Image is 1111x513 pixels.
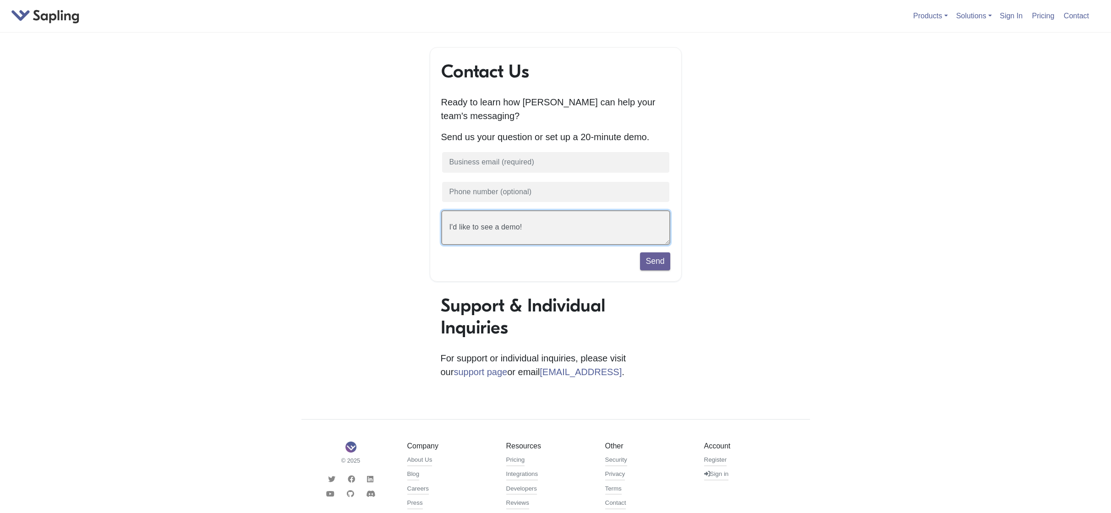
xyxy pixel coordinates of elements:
[540,367,622,377] a: [EMAIL_ADDRESS]
[348,475,355,483] i: Facebook
[996,8,1026,23] a: Sign In
[441,295,671,338] h1: Support & Individual Inquiries
[407,469,420,480] a: Blog
[506,442,591,450] h5: Resources
[441,151,670,174] input: Business email (required)
[441,181,670,203] input: Phone number (optional)
[328,475,335,483] i: Twitter
[506,469,538,480] a: Integrations
[704,455,727,466] a: Register
[441,130,670,144] p: Send us your question or set up a 20-minute demo.
[605,455,627,466] a: Security
[640,252,670,270] button: Send
[605,498,626,509] a: Contact
[407,455,432,466] a: About Us
[506,498,529,509] a: Reviews
[367,475,373,483] i: LinkedIn
[441,60,670,82] h1: Contact Us
[441,210,670,245] textarea: I'd like to see a demo!
[605,442,690,450] h5: Other
[407,484,429,495] a: Careers
[704,469,729,480] a: Sign in
[506,455,525,466] a: Pricing
[605,484,622,495] a: Terms
[407,442,493,450] h5: Company
[407,498,423,509] a: Press
[441,95,670,123] p: Ready to learn how [PERSON_NAME] can help your team's messaging?
[1060,8,1093,23] a: Contact
[366,490,375,497] i: Discord
[308,456,394,465] small: © 2025
[704,442,789,450] h5: Account
[913,12,947,20] a: Products
[956,12,992,20] a: Solutions
[345,442,356,453] img: Sapling Logo
[1029,8,1058,23] a: Pricing
[326,490,334,497] i: Youtube
[454,367,507,377] a: support page
[506,484,537,495] a: Developers
[347,490,354,497] i: Github
[605,469,625,480] a: Privacy
[441,351,671,379] p: For support or individual inquiries, please visit our or email .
